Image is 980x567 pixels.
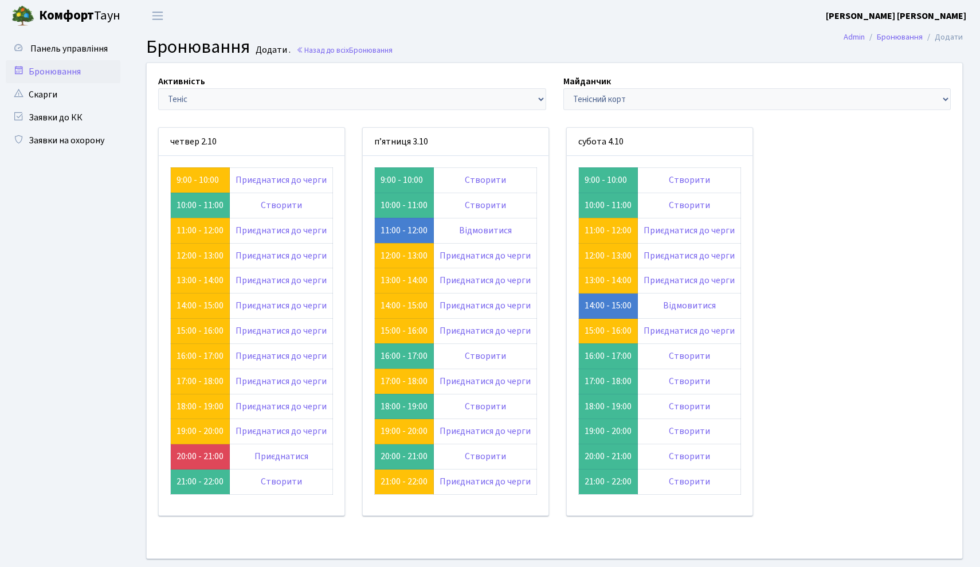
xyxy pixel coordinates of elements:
[877,31,923,43] a: Бронювання
[585,274,632,287] a: 13:00 - 14:00
[236,224,327,237] a: Приєднатися до черги
[236,375,327,388] a: Приєднатися до черги
[381,475,428,488] a: 21:00 - 22:00
[440,274,531,287] a: Приєднатися до черги
[6,106,120,129] a: Заявки до КК
[177,425,224,437] a: 19:00 - 20:00
[261,199,302,212] a: Створити
[465,450,506,463] a: Створити
[39,6,120,26] span: Таун
[177,350,224,362] a: 16:00 - 17:00
[6,83,120,106] a: Скарги
[440,475,531,488] a: Приєднатися до черги
[669,174,710,186] a: Створити
[30,42,108,55] span: Панель управління
[296,45,393,56] a: Назад до всіхБронювання
[39,6,94,25] b: Комфорт
[177,450,224,463] a: 20:00 - 21:00
[579,193,638,218] td: 10:00 - 11:00
[171,470,230,495] td: 21:00 - 22:00
[669,350,710,362] a: Створити
[844,31,865,43] a: Admin
[663,299,716,312] a: Відмовитися
[177,174,219,186] a: 9:00 - 10:00
[158,75,205,88] label: Активність
[375,343,434,369] td: 16:00 - 17:00
[440,249,531,262] a: Приєднатися до черги
[923,31,963,44] li: Додати
[381,324,428,337] a: 15:00 - 16:00
[254,450,308,463] a: Приєднатися
[375,167,434,193] td: 9:00 - 10:00
[669,475,710,488] a: Створити
[579,444,638,470] td: 20:00 - 21:00
[669,450,710,463] a: Створити
[253,45,291,56] small: Додати .
[826,9,966,23] a: [PERSON_NAME] [PERSON_NAME]
[567,128,752,156] div: субота 4.10
[146,34,250,60] span: Бронювання
[579,343,638,369] td: 16:00 - 17:00
[459,224,512,237] a: Відмовитися
[236,324,327,337] a: Приєднатися до черги
[375,193,434,218] td: 10:00 - 11:00
[465,400,506,413] a: Створити
[440,324,531,337] a: Приєднатися до черги
[177,299,224,312] a: 14:00 - 15:00
[585,249,632,262] a: 12:00 - 13:00
[363,128,548,156] div: п’ятниця 3.10
[177,375,224,388] a: 17:00 - 18:00
[375,394,434,419] td: 18:00 - 19:00
[579,470,638,495] td: 21:00 - 22:00
[236,274,327,287] a: Приєднатися до черги
[381,375,428,388] a: 17:00 - 18:00
[236,249,327,262] a: Приєднатися до черги
[143,6,172,25] button: Переключити навігацію
[585,224,632,237] a: 11:00 - 12:00
[236,174,327,186] a: Приєднатися до черги
[6,129,120,152] a: Заявки на охорону
[440,299,531,312] a: Приєднатися до черги
[465,199,506,212] a: Створити
[381,274,428,287] a: 13:00 - 14:00
[579,369,638,394] td: 17:00 - 18:00
[236,299,327,312] a: Приєднатися до черги
[644,324,735,337] a: Приєднатися до черги
[826,10,966,22] b: [PERSON_NAME] [PERSON_NAME]
[349,45,393,56] span: Бронювання
[669,400,710,413] a: Створити
[465,174,506,186] a: Створити
[6,60,120,83] a: Бронювання
[381,299,428,312] a: 14:00 - 15:00
[440,375,531,388] a: Приєднатися до черги
[826,25,980,49] nav: breadcrumb
[579,167,638,193] td: 9:00 - 10:00
[159,128,344,156] div: четвер 2.10
[644,274,735,287] a: Приєднатися до черги
[381,249,428,262] a: 12:00 - 13:00
[11,5,34,28] img: logo.png
[579,394,638,419] td: 18:00 - 19:00
[644,224,735,237] a: Приєднатися до черги
[177,224,224,237] a: 11:00 - 12:00
[465,350,506,362] a: Створити
[177,249,224,262] a: 12:00 - 13:00
[177,324,224,337] a: 15:00 - 16:00
[585,324,632,337] a: 15:00 - 16:00
[563,75,611,88] label: Майданчик
[6,37,120,60] a: Панель управління
[177,274,224,287] a: 13:00 - 14:00
[669,375,710,388] a: Створити
[236,350,327,362] a: Приєднатися до черги
[261,475,302,488] a: Створити
[236,425,327,437] a: Приєднатися до черги
[585,299,632,312] a: 14:00 - 15:00
[440,425,531,437] a: Приєднатися до черги
[236,400,327,413] a: Приєднатися до черги
[171,193,230,218] td: 10:00 - 11:00
[381,425,428,437] a: 19:00 - 20:00
[669,425,710,437] a: Створити
[669,199,710,212] a: Створити
[579,419,638,444] td: 19:00 - 20:00
[381,224,428,237] a: 11:00 - 12:00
